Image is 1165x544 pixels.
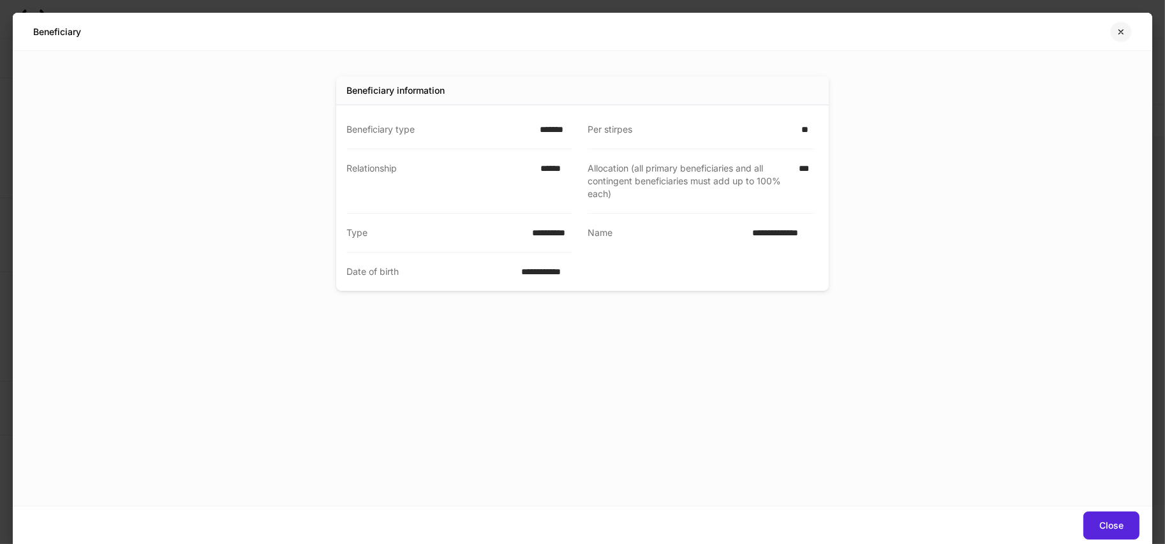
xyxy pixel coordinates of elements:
div: Close [1099,521,1124,530]
button: Close [1083,511,1139,540]
div: Name [588,226,745,240]
div: Date of birth [346,265,514,278]
h5: Beneficiary [33,26,81,38]
div: Type [346,226,524,239]
div: Per stirpes [588,123,794,136]
div: Beneficiary information [346,84,445,97]
div: Allocation (all primary beneficiaries and all contingent beneficiaries must add up to 100% each) [588,162,791,200]
div: Beneficiary type [346,123,532,136]
div: Relationship [346,162,533,200]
